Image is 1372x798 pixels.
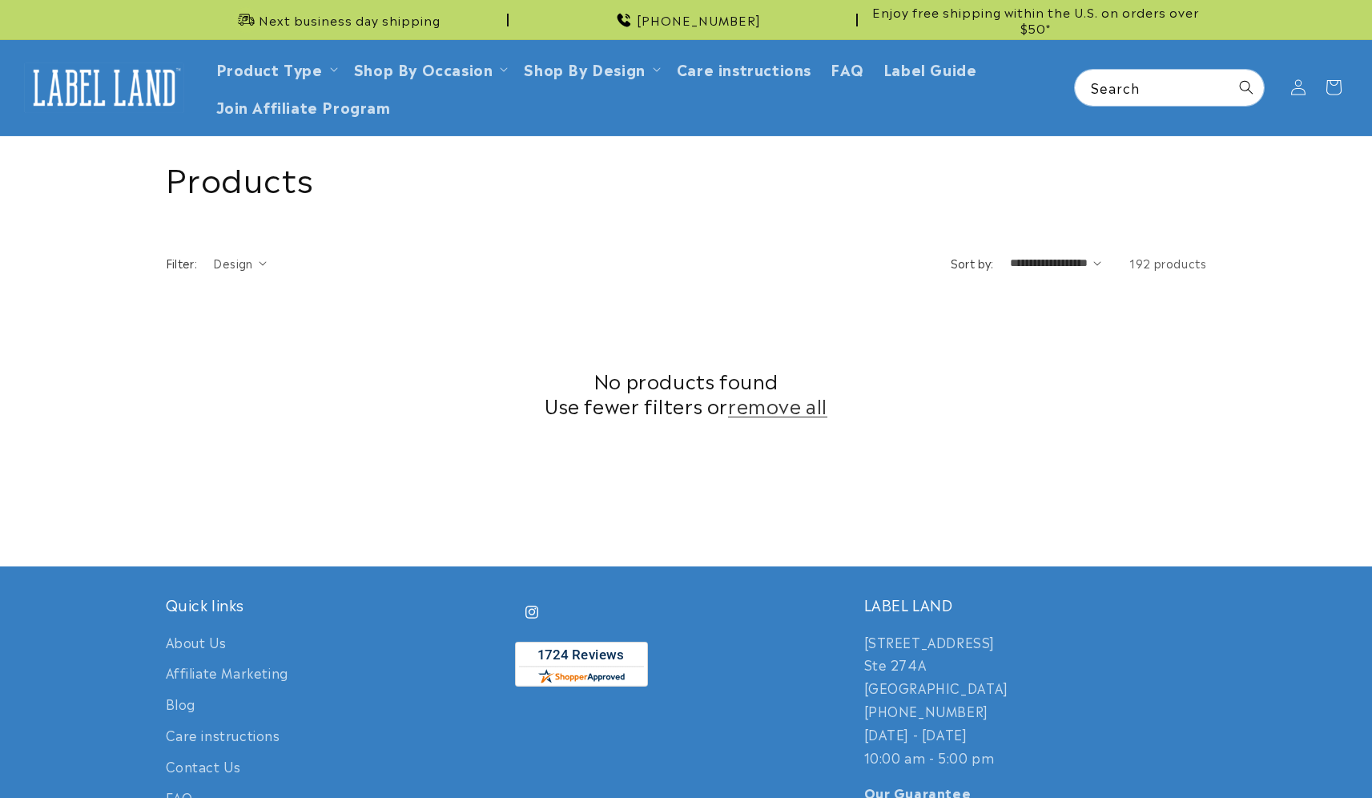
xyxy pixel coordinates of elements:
[821,50,874,87] a: FAQ
[874,50,987,87] a: Label Guide
[524,58,645,79] a: Shop By Design
[166,688,195,719] a: Blog
[259,12,441,28] span: Next business day shipping
[831,59,864,78] span: FAQ
[344,50,515,87] summary: Shop By Occasion
[667,50,821,87] a: Care instructions
[166,368,1207,417] h2: No products found Use fewer filters or
[216,58,323,79] a: Product Type
[951,255,994,271] label: Sort by:
[24,62,184,112] img: Label Land
[213,255,267,272] summary: Design (0 selected)
[354,59,493,78] span: Shop By Occasion
[166,156,1207,198] h1: Products
[864,631,1207,769] p: [STREET_ADDRESS] Ste 274A [GEOGRAPHIC_DATA] [PHONE_NUMBER] [DATE] - [DATE] 10:00 am - 5:00 pm
[728,393,827,417] a: remove all
[637,12,761,28] span: [PHONE_NUMBER]
[207,87,400,125] a: Join Affiliate Program
[864,4,1207,35] span: Enjoy free shipping within the U.S. on orders over $50*
[514,50,666,87] summary: Shop By Design
[166,255,198,272] h2: Filter:
[213,255,252,271] span: Design
[1229,70,1264,105] button: Search
[1129,255,1206,271] span: 192 products
[864,595,1207,614] h2: LABEL LAND
[166,657,288,688] a: Affiliate Marketing
[883,59,977,78] span: Label Guide
[166,631,227,658] a: About Us
[166,719,280,751] a: Care instructions
[207,50,344,87] summary: Product Type
[216,97,391,115] span: Join Affiliate Program
[677,59,811,78] span: Care instructions
[18,57,191,119] a: Label Land
[515,642,648,687] img: Customer Reviews
[166,595,509,614] h2: Quick links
